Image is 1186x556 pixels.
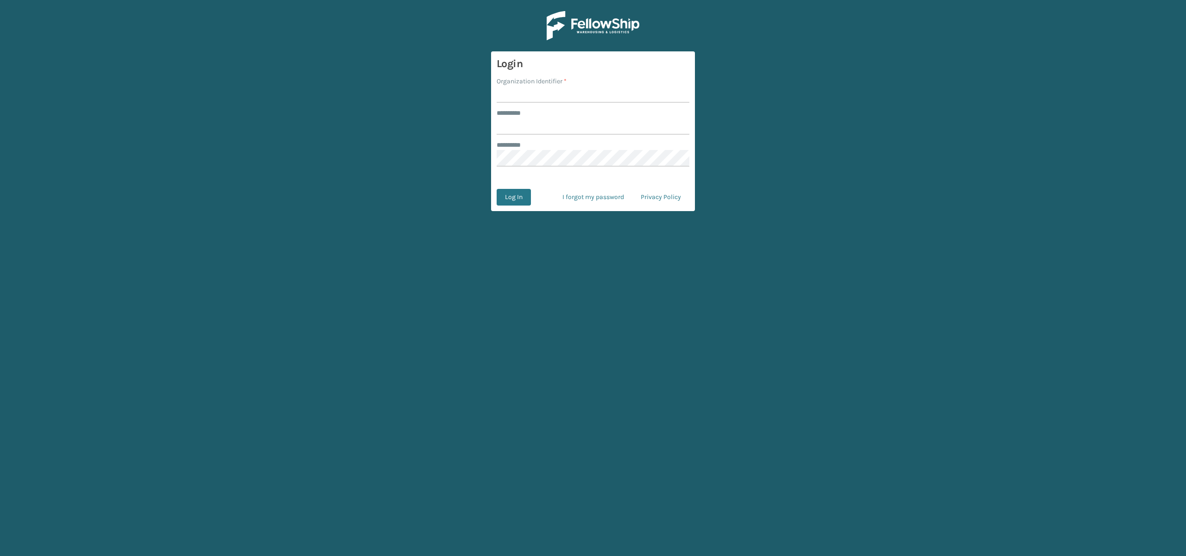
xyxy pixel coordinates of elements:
label: Organization Identifier [497,76,567,86]
a: I forgot my password [554,189,632,206]
h3: Login [497,57,689,71]
button: Log In [497,189,531,206]
a: Privacy Policy [632,189,689,206]
img: Logo [547,11,639,40]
